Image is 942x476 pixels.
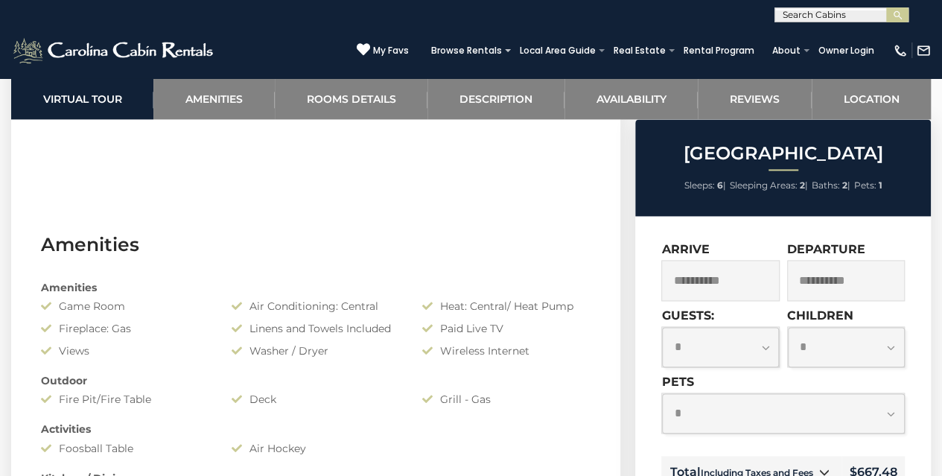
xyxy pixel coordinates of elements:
[220,299,411,314] div: Air Conditioning: Central
[811,40,882,61] a: Owner Login
[30,343,220,358] div: Views
[220,321,411,336] div: Linens and Towels Included
[842,180,847,191] strong: 2
[11,78,153,119] a: Virtual Tour
[564,78,698,119] a: Availability
[639,144,927,163] h2: [GEOGRAPHIC_DATA]
[427,78,564,119] a: Description
[800,180,805,191] strong: 2
[684,180,715,191] span: Sleeps:
[41,232,591,258] h3: Amenities
[30,321,220,336] div: Fireplace: Gas
[30,392,220,407] div: Fire Pit/Fire Table
[730,176,808,195] li: |
[893,43,908,58] img: phone-regular-white.png
[30,422,602,437] div: Activities
[684,176,726,195] li: |
[698,78,811,119] a: Reviews
[787,242,865,256] label: Departure
[812,176,850,195] li: |
[765,40,808,61] a: About
[424,40,509,61] a: Browse Rentals
[812,78,931,119] a: Location
[717,180,723,191] strong: 6
[787,308,853,323] label: Children
[153,78,274,119] a: Amenities
[411,299,602,314] div: Heat: Central/ Heat Pump
[373,44,409,57] span: My Favs
[220,440,411,455] div: Air Hockey
[661,242,709,256] label: Arrive
[30,280,602,295] div: Amenities
[220,392,411,407] div: Deck
[11,36,217,66] img: White-1-2.png
[812,180,840,191] span: Baths:
[220,343,411,358] div: Washer / Dryer
[30,373,602,388] div: Outdoor
[854,180,876,191] span: Pets:
[30,299,220,314] div: Game Room
[275,78,427,119] a: Rooms Details
[606,40,673,61] a: Real Estate
[411,321,602,336] div: Paid Live TV
[357,42,409,58] a: My Favs
[916,43,931,58] img: mail-regular-white.png
[879,180,882,191] strong: 1
[661,375,693,389] label: Pets
[411,343,602,358] div: Wireless Internet
[411,392,602,407] div: Grill - Gas
[512,40,603,61] a: Local Area Guide
[676,40,762,61] a: Rental Program
[661,308,713,323] label: Guests:
[30,440,220,455] div: Foosball Table
[730,180,798,191] span: Sleeping Areas:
